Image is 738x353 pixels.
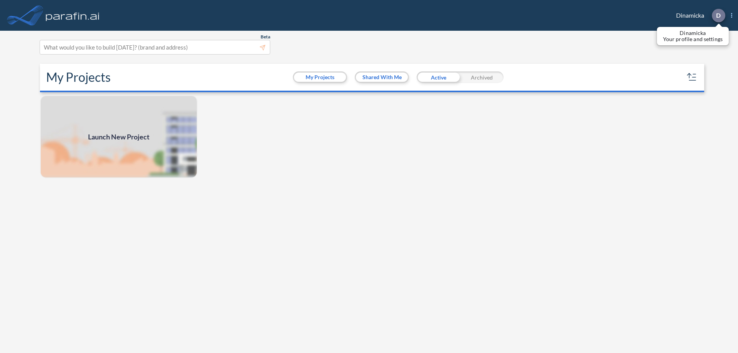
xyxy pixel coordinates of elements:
[88,132,150,142] span: Launch New Project
[417,71,460,83] div: Active
[663,30,723,36] p: Dinamicka
[460,71,504,83] div: Archived
[46,70,111,85] h2: My Projects
[44,8,101,23] img: logo
[665,9,732,22] div: Dinamicka
[294,73,346,82] button: My Projects
[356,73,408,82] button: Shared With Me
[261,34,270,40] span: Beta
[663,36,723,42] p: Your profile and settings
[40,95,198,178] a: Launch New Project
[686,71,698,83] button: sort
[40,95,198,178] img: add
[716,12,721,19] p: D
